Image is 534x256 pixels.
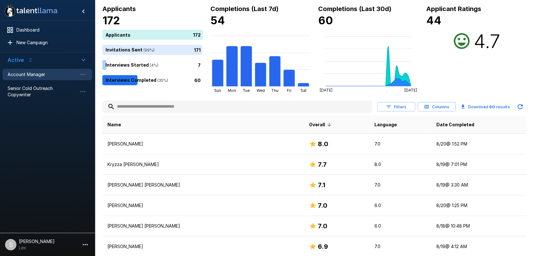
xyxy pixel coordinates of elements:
b: Applicants [102,5,136,13]
span: Overall [309,121,333,128]
b: Completions (Last 30d) [318,5,391,13]
p: 7.0 [374,243,426,250]
h2: 4.7 [474,30,500,52]
p: 6.0 [374,202,426,209]
p: [PERSON_NAME] [PERSON_NAME] [107,223,299,229]
p: 7.0 [374,141,426,147]
h6: 8.0 [318,139,328,149]
tspan: [DATE] [404,88,417,92]
p: 7 [198,62,201,68]
h6: 7.7 [318,159,327,170]
b: Completions (Last 7d) [210,5,279,13]
tspan: Mon [228,88,236,93]
h6: 6.9 [318,241,328,252]
p: 172 [193,31,201,38]
p: [PERSON_NAME] [107,243,299,250]
h6: 7.0 [318,221,327,231]
td: 8/18 @ 10:48 PM [431,216,526,236]
b: 60 [318,14,333,27]
td: 8/19 @ 7:01 PM [431,154,526,175]
td: 8/20 @ 1:52 PM [431,134,526,154]
button: Updated Today - 12:25 AM [514,100,526,113]
span: Language [374,121,397,128]
td: 8/20 @ 1:25 PM [431,195,526,216]
p: [PERSON_NAME] [107,141,299,147]
p: 6.0 [374,223,426,229]
p: 8.0 [374,161,426,168]
tspan: Fri [287,88,291,93]
h6: 7.1 [318,180,325,190]
p: Kryzza [PERSON_NAME] [107,161,299,168]
tspan: Tue [243,88,250,93]
p: 171 [194,46,201,53]
b: Applicant Ratings [426,5,481,13]
b: 44 [426,14,441,27]
button: Download 60 results [458,100,513,113]
span: Name [107,121,121,128]
button: Filters [377,102,415,112]
h6: 7.0 [318,200,327,211]
p: 7.0 [374,182,426,188]
tspan: Thu [271,88,278,93]
b: 60 [489,104,495,109]
tspan: Sun [214,88,221,93]
b: 54 [210,14,225,27]
tspan: [DATE] [320,88,332,92]
p: 60 [194,77,201,83]
span: Date Completed [436,121,474,128]
tspan: Wed [256,88,264,93]
p: [PERSON_NAME] [107,202,299,209]
b: 172 [102,14,120,27]
tspan: Sat [300,88,306,93]
button: Columns [418,102,456,112]
p: [PERSON_NAME] [PERSON_NAME] [107,182,299,188]
td: 8/19 @ 3:30 AM [431,175,526,195]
